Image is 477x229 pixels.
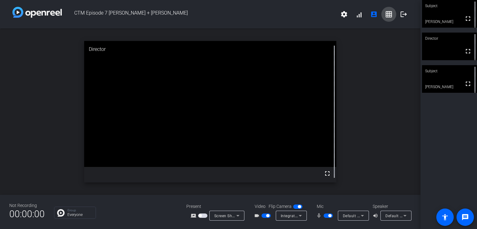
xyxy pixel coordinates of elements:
[67,213,93,217] p: Everyone
[281,213,337,218] span: Integrated Camera (174f:243f)
[385,11,393,18] mat-icon: grid_on
[422,33,477,44] div: Director
[464,47,472,55] mat-icon: fullscreen
[186,203,248,210] div: Present
[464,15,472,22] mat-icon: fullscreen
[370,11,378,18] mat-icon: account_box
[461,213,469,221] mat-icon: message
[12,7,62,18] img: white-gradient.svg
[62,7,337,22] span: CTM Episode 7 [PERSON_NAME] + [PERSON_NAME]
[214,213,242,218] span: Screen Sharing
[254,212,261,219] mat-icon: videocam_outline
[373,203,410,210] div: Speaker
[324,170,331,177] mat-icon: fullscreen
[441,213,449,221] mat-icon: accessibility
[255,203,266,210] span: Video
[400,11,407,18] mat-icon: logout
[9,206,45,222] span: 00:00:00
[422,65,477,77] div: Subject
[385,213,452,218] span: Default - Speakers (Realtek(R) Audio)
[57,209,65,217] img: Chat Icon
[311,203,373,210] div: Mic
[373,212,380,219] mat-icon: volume_up
[316,212,324,219] mat-icon: mic_none
[269,203,292,210] span: Flip Camera
[340,11,348,18] mat-icon: settings
[191,212,198,219] mat-icon: screen_share_outline
[464,80,472,88] mat-icon: fullscreen
[352,7,366,22] button: signal_cellular_alt
[84,41,336,58] div: Director
[9,202,45,209] div: Not Recording
[67,209,93,212] p: Group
